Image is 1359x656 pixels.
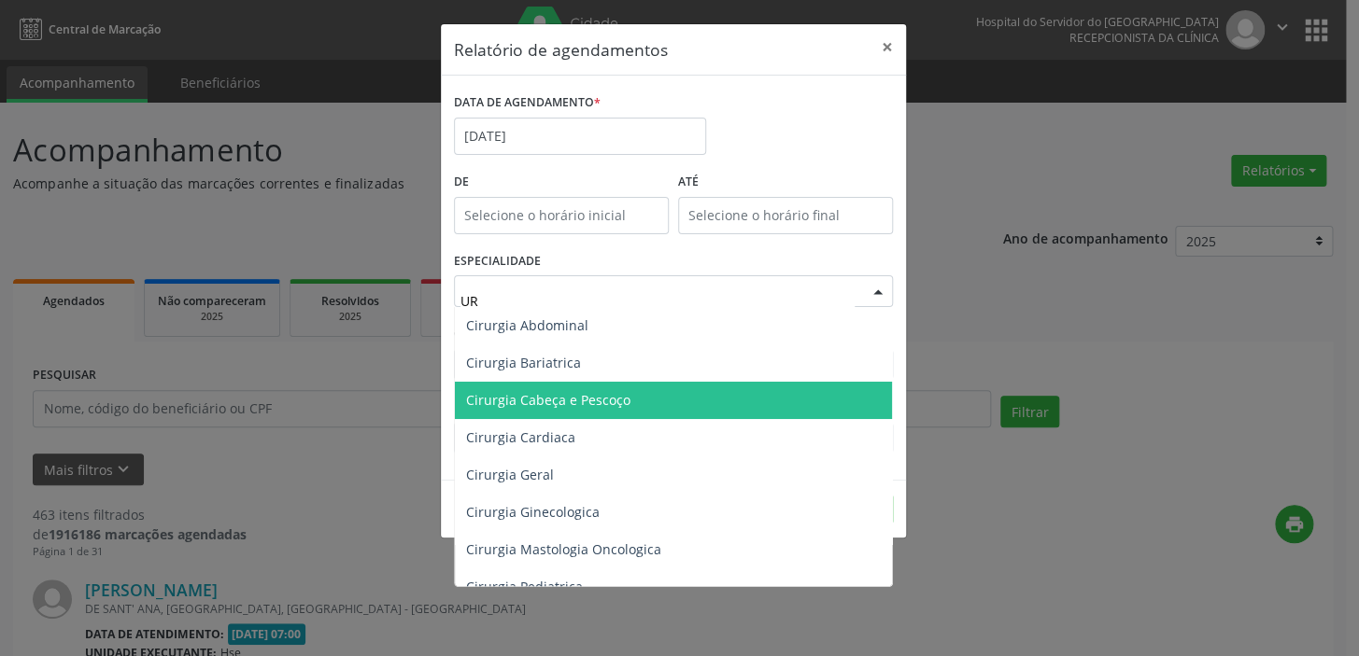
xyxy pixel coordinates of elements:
[466,503,600,521] span: Cirurgia Ginecologica
[466,578,583,595] span: Cirurgia Pediatrica
[466,428,575,446] span: Cirurgia Cardiaca
[466,316,588,334] span: Cirurgia Abdominal
[678,168,893,197] label: ATÉ
[466,354,581,371] span: Cirurgia Bariatrica
[869,24,906,70] button: Close
[454,118,706,155] input: Selecione uma data ou intervalo
[466,391,630,409] span: Cirurgia Cabeça e Pescoço
[454,89,601,118] label: DATA DE AGENDAMENTO
[454,197,669,234] input: Selecione o horário inicial
[678,197,893,234] input: Selecione o horário final
[460,282,855,319] input: Seleciona uma especialidade
[454,168,669,197] label: De
[466,540,661,558] span: Cirurgia Mastologia Oncologica
[466,466,554,483] span: Cirurgia Geral
[454,247,541,276] label: ESPECIALIDADE
[454,37,668,62] h5: Relatório de agendamentos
